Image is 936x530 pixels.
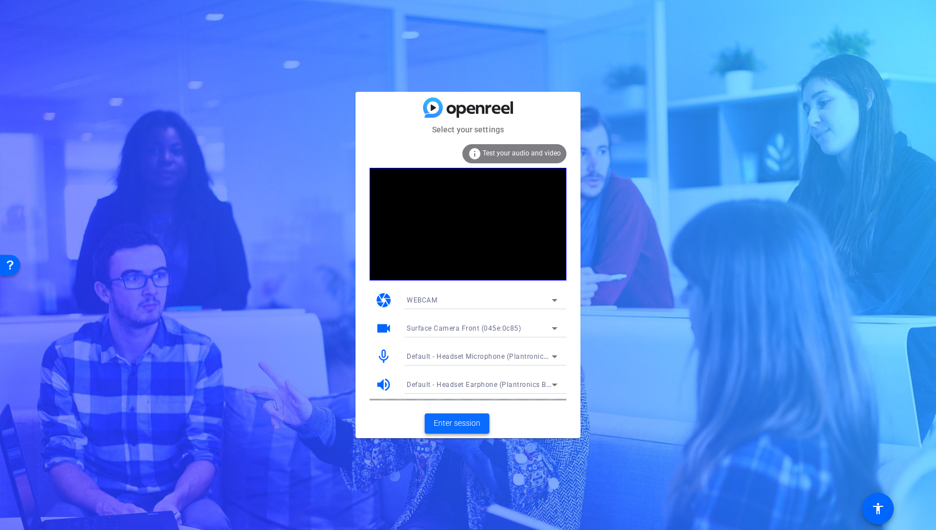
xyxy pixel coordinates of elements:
img: blue-gradient.svg [423,97,513,117]
span: Enter session [434,417,480,429]
span: Default - Headset Microphone (Plantronics Blackwire 3220 Series) [407,351,623,360]
mat-icon: volume_up [375,376,392,393]
mat-icon: videocam [375,320,392,337]
mat-card-subtitle: Select your settings [355,123,580,136]
mat-icon: accessibility [871,502,885,515]
mat-icon: camera [375,292,392,309]
span: Default - Headset Earphone (Plantronics Blackwire 3220 Series) [407,380,616,389]
span: Surface Camera Front (045e:0c85) [407,324,521,332]
span: WEBCAM [407,296,437,304]
span: Test your audio and video [483,149,561,157]
mat-icon: mic_none [375,348,392,365]
mat-icon: info [468,147,481,161]
button: Enter session [425,413,489,434]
